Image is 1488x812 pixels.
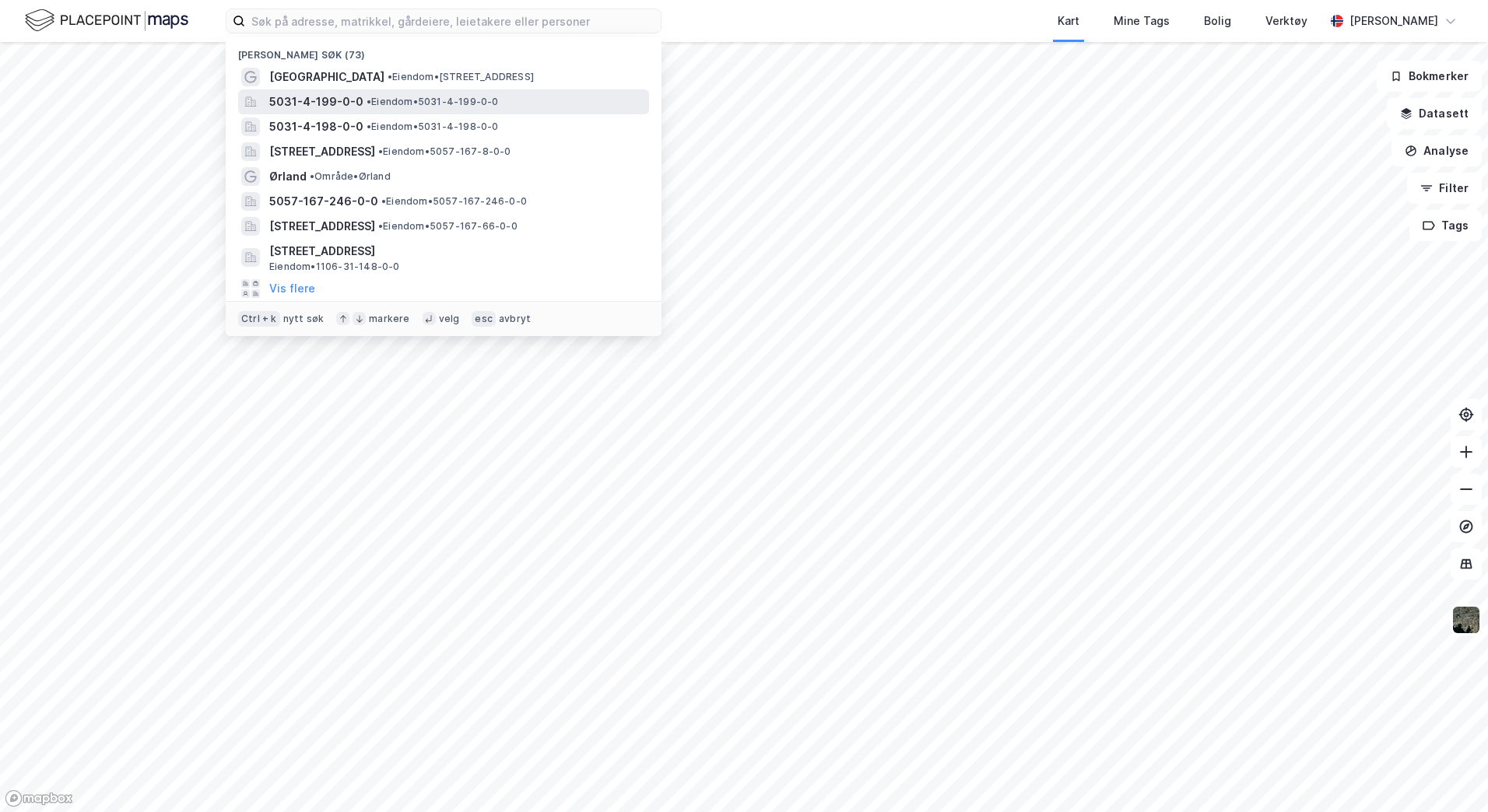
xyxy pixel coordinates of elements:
[381,195,527,208] span: Eiendom • 5057-167-246-0-0
[269,117,363,136] span: 5031-4-198-0-0
[378,220,518,233] span: Eiendom • 5057-167-66-0-0
[1409,210,1482,241] button: Tags
[1451,605,1481,635] img: 9k=
[238,311,280,327] div: Ctrl + k
[269,261,400,273] span: Eiendom • 1106-31-148-0-0
[1349,12,1438,30] div: [PERSON_NAME]
[310,170,314,182] span: •
[1377,61,1482,92] button: Bokmerker
[1058,12,1079,30] div: Kart
[1410,737,1488,812] div: Kontrollprogram for chat
[226,37,662,65] div: [PERSON_NAME] søk (73)
[472,311,496,327] div: esc
[388,71,534,83] span: Eiendom • [STREET_ADDRESS]
[269,167,307,186] span: Ørland
[269,217,375,236] span: [STREET_ADDRESS]
[367,121,499,133] span: Eiendom • 5031-4-198-0-0
[1204,12,1231,30] div: Bolig
[5,789,73,807] a: Mapbox homepage
[381,195,386,207] span: •
[367,121,371,132] span: •
[388,71,392,82] span: •
[269,68,384,86] span: [GEOGRAPHIC_DATA]
[1114,12,1170,30] div: Mine Tags
[378,220,383,232] span: •
[269,279,315,298] button: Vis flere
[25,7,188,34] img: logo.f888ab2527a4732fd821a326f86c7f29.svg
[269,93,363,111] span: 5031-4-199-0-0
[439,313,460,325] div: velg
[269,192,378,211] span: 5057-167-246-0-0
[1407,173,1482,204] button: Filter
[499,313,531,325] div: avbryt
[283,313,325,325] div: nytt søk
[1391,135,1482,166] button: Analyse
[269,242,643,261] span: [STREET_ADDRESS]
[1387,98,1482,129] button: Datasett
[269,142,375,161] span: [STREET_ADDRESS]
[1410,737,1488,812] iframe: Chat Widget
[245,9,661,33] input: Søk på adresse, matrikkel, gårdeiere, leietakere eller personer
[378,145,511,158] span: Eiendom • 5057-167-8-0-0
[367,96,371,107] span: •
[378,145,383,157] span: •
[367,96,499,108] span: Eiendom • 5031-4-199-0-0
[369,313,409,325] div: markere
[310,170,391,183] span: Område • Ørland
[1265,12,1307,30] div: Verktøy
